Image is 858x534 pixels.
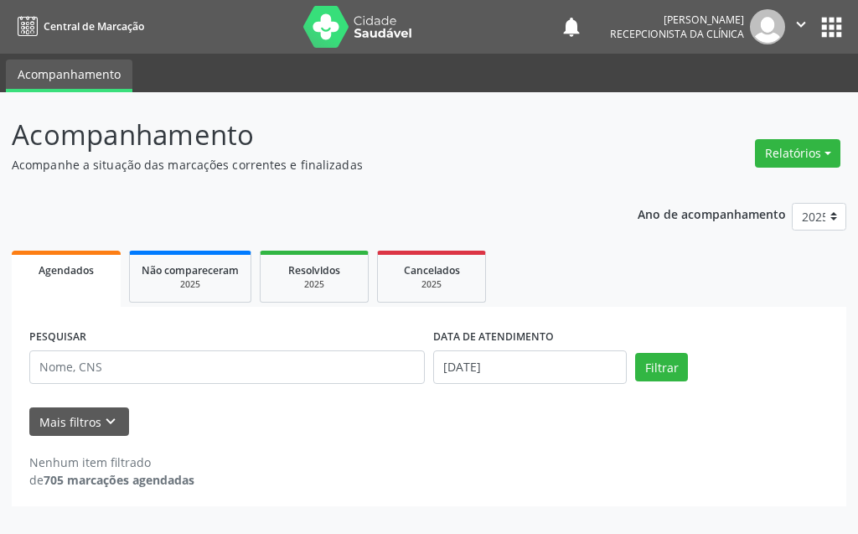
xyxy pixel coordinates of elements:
[792,15,810,34] i: 
[29,454,194,471] div: Nenhum item filtrado
[433,324,554,350] label: DATA DE ATENDIMENTO
[44,19,144,34] span: Central de Marcação
[44,472,194,488] strong: 705 marcações agendadas
[12,156,596,174] p: Acompanhe a situação das marcações correntes e finalizadas
[29,471,194,489] div: de
[12,13,144,40] a: Central de Marcação
[638,203,786,224] p: Ano de acompanhamento
[142,278,239,291] div: 2025
[12,114,596,156] p: Acompanhamento
[101,412,120,431] i: keyboard_arrow_down
[560,15,583,39] button: notifications
[29,350,425,384] input: Nome, CNS
[635,353,688,381] button: Filtrar
[272,278,356,291] div: 2025
[29,324,86,350] label: PESQUISAR
[755,139,840,168] button: Relatórios
[750,9,785,44] img: img
[433,350,627,384] input: Selecione um intervalo
[142,263,239,277] span: Não compareceram
[785,9,817,44] button: 
[404,263,460,277] span: Cancelados
[29,407,129,437] button: Mais filtroskeyboard_arrow_down
[39,263,94,277] span: Agendados
[610,27,744,41] span: Recepcionista da clínica
[288,263,340,277] span: Resolvidos
[6,60,132,92] a: Acompanhamento
[390,278,473,291] div: 2025
[610,13,744,27] div: [PERSON_NAME]
[817,13,846,42] button: apps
